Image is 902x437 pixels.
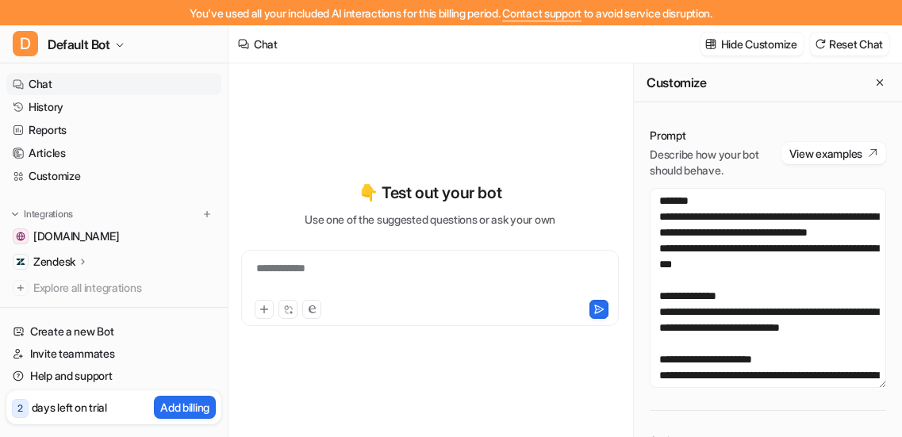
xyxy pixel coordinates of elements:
button: Close flyout [870,73,889,92]
button: Hide Customize [700,33,804,56]
span: D [13,31,38,56]
p: Integrations [24,208,73,220]
p: Use one of the suggested questions or ask your own [305,211,555,228]
span: [DOMAIN_NAME] [33,228,119,244]
a: Create a new Bot [6,320,221,343]
p: Describe how your bot should behave. [650,147,781,178]
p: days left on trial [32,399,107,416]
button: Integrations [6,206,78,222]
a: History [6,96,221,118]
p: 👇 Test out your bot [359,181,501,205]
img: www.silverlakes.net [16,232,25,241]
a: Help and support [6,365,221,387]
p: Add billing [160,399,209,416]
img: reset [815,38,826,50]
p: 2 [17,401,23,416]
p: Zendesk [33,254,75,270]
a: Chat [6,73,221,95]
p: Hide Customize [721,36,797,52]
button: Reset Chat [810,33,889,56]
div: Chat [254,36,278,52]
a: www.silverlakes.net[DOMAIN_NAME] [6,225,221,247]
img: customize [705,38,716,50]
a: Customize [6,165,221,187]
a: Explore all integrations [6,277,221,299]
span: Explore all integrations [33,275,215,301]
span: Contact support [502,6,582,20]
button: View examples [781,142,886,164]
h2: Customize [647,75,706,90]
img: explore all integrations [13,280,29,296]
span: Default Bot [48,33,110,56]
p: Prompt [650,128,781,144]
img: expand menu [10,209,21,220]
button: Add billing [154,396,216,419]
a: Invite teammates [6,343,221,365]
img: Zendesk [16,257,25,266]
img: menu_add.svg [202,209,213,220]
a: Articles [6,142,221,164]
a: Reports [6,119,221,141]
